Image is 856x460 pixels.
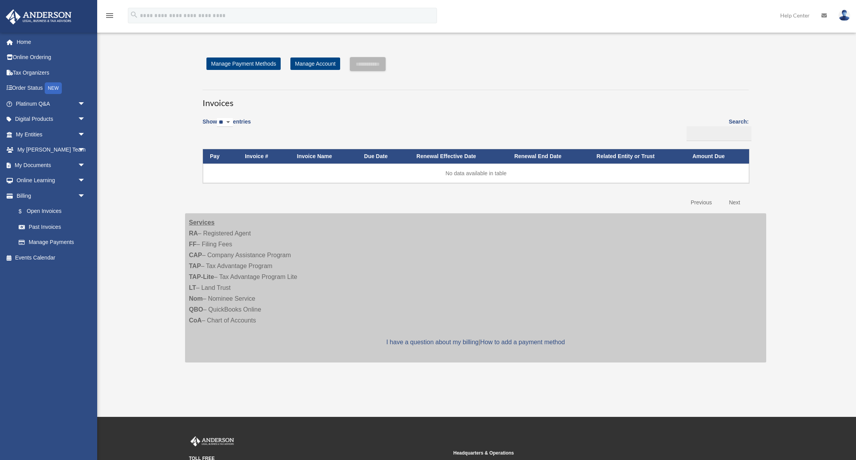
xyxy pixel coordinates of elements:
strong: Nom [189,295,203,302]
strong: RA [189,230,198,237]
a: Online Ordering [5,50,97,65]
span: $ [23,207,27,216]
label: Search: [684,117,749,141]
strong: Services [189,219,215,226]
a: Online Learningarrow_drop_down [5,173,97,188]
div: NEW [45,82,62,94]
h3: Invoices [203,90,749,109]
a: Events Calendar [5,250,97,265]
a: Order StatusNEW [5,80,97,96]
select: Showentries [217,118,233,127]
strong: CAP [189,252,202,258]
a: Manage Payments [11,235,93,250]
small: Headquarters & Operations [453,449,712,457]
a: My Entitiesarrow_drop_down [5,127,97,142]
strong: CoA [189,317,202,324]
span: arrow_drop_down [78,157,93,173]
th: Invoice #: activate to sort column ascending [238,149,290,164]
a: Previous [685,195,718,211]
a: Next [723,195,746,211]
strong: TAP [189,263,201,269]
span: arrow_drop_down [78,127,93,143]
a: Manage Payment Methods [206,57,281,70]
th: Renewal End Date: activate to sort column ascending [507,149,590,164]
a: Digital Productsarrow_drop_down [5,112,97,127]
a: Past Invoices [11,219,93,235]
a: $Open Invoices [11,204,89,220]
a: My [PERSON_NAME] Teamarrow_drop_down [5,142,97,158]
i: search [130,10,138,19]
img: User Pic [839,10,850,21]
a: Billingarrow_drop_down [5,188,93,204]
span: arrow_drop_down [78,96,93,112]
span: arrow_drop_down [78,173,93,189]
label: Show entries [203,117,251,135]
div: – Registered Agent – Filing Fees – Company Assistance Program – Tax Advantage Program – Tax Advan... [185,213,766,362]
strong: TAP-Lite [189,274,214,280]
strong: QBO [189,306,203,313]
a: menu [105,14,114,20]
a: I have a question about my billing [386,339,479,345]
th: Invoice Name: activate to sort column ascending [290,149,357,164]
th: Renewal Effective Date: activate to sort column ascending [409,149,507,164]
a: Home [5,34,97,50]
th: Related Entity or Trust: activate to sort column ascending [590,149,686,164]
td: No data available in table [203,164,749,183]
input: Search: [687,126,751,141]
a: How to add a payment method [480,339,565,345]
a: My Documentsarrow_drop_down [5,157,97,173]
span: arrow_drop_down [78,142,93,158]
strong: FF [189,241,197,247]
p: | [189,337,762,348]
th: Pay: activate to sort column descending [203,149,238,164]
a: Tax Organizers [5,65,97,80]
a: Manage Account [290,57,340,70]
a: Platinum Q&Aarrow_drop_down [5,96,97,112]
th: Due Date: activate to sort column ascending [357,149,410,164]
span: arrow_drop_down [78,112,93,127]
img: Anderson Advisors Platinum Portal [3,9,74,24]
i: menu [105,11,114,20]
span: arrow_drop_down [78,188,93,204]
th: Amount Due: activate to sort column ascending [685,149,749,164]
img: Anderson Advisors Platinum Portal [189,436,236,446]
strong: LT [189,284,196,291]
